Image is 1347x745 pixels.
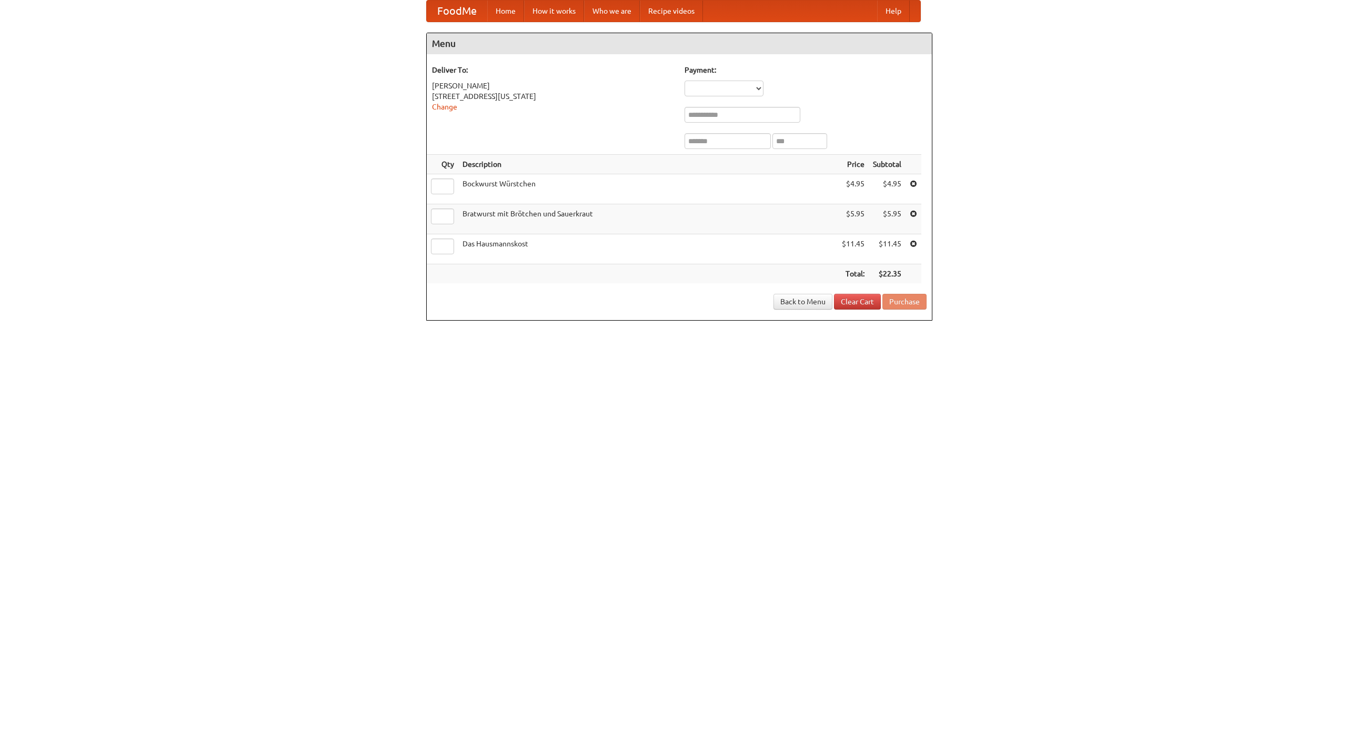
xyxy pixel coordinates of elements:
[882,294,927,310] button: Purchase
[584,1,640,22] a: Who we are
[838,174,869,204] td: $4.95
[427,33,932,54] h4: Menu
[432,65,674,75] h5: Deliver To:
[640,1,703,22] a: Recipe videos
[773,294,832,310] a: Back to Menu
[838,155,869,174] th: Price
[838,234,869,264] td: $11.45
[432,103,457,111] a: Change
[487,1,524,22] a: Home
[427,1,487,22] a: FoodMe
[877,1,910,22] a: Help
[869,234,906,264] td: $11.45
[869,174,906,204] td: $4.95
[869,155,906,174] th: Subtotal
[458,174,838,204] td: Bockwurst Würstchen
[458,155,838,174] th: Description
[524,1,584,22] a: How it works
[838,204,869,234] td: $5.95
[432,81,674,91] div: [PERSON_NAME]
[838,264,869,284] th: Total:
[432,91,674,102] div: [STREET_ADDRESS][US_STATE]
[869,264,906,284] th: $22.35
[458,234,838,264] td: Das Hausmannskost
[869,204,906,234] td: $5.95
[427,155,458,174] th: Qty
[685,65,927,75] h5: Payment:
[834,294,881,310] a: Clear Cart
[458,204,838,234] td: Bratwurst mit Brötchen und Sauerkraut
